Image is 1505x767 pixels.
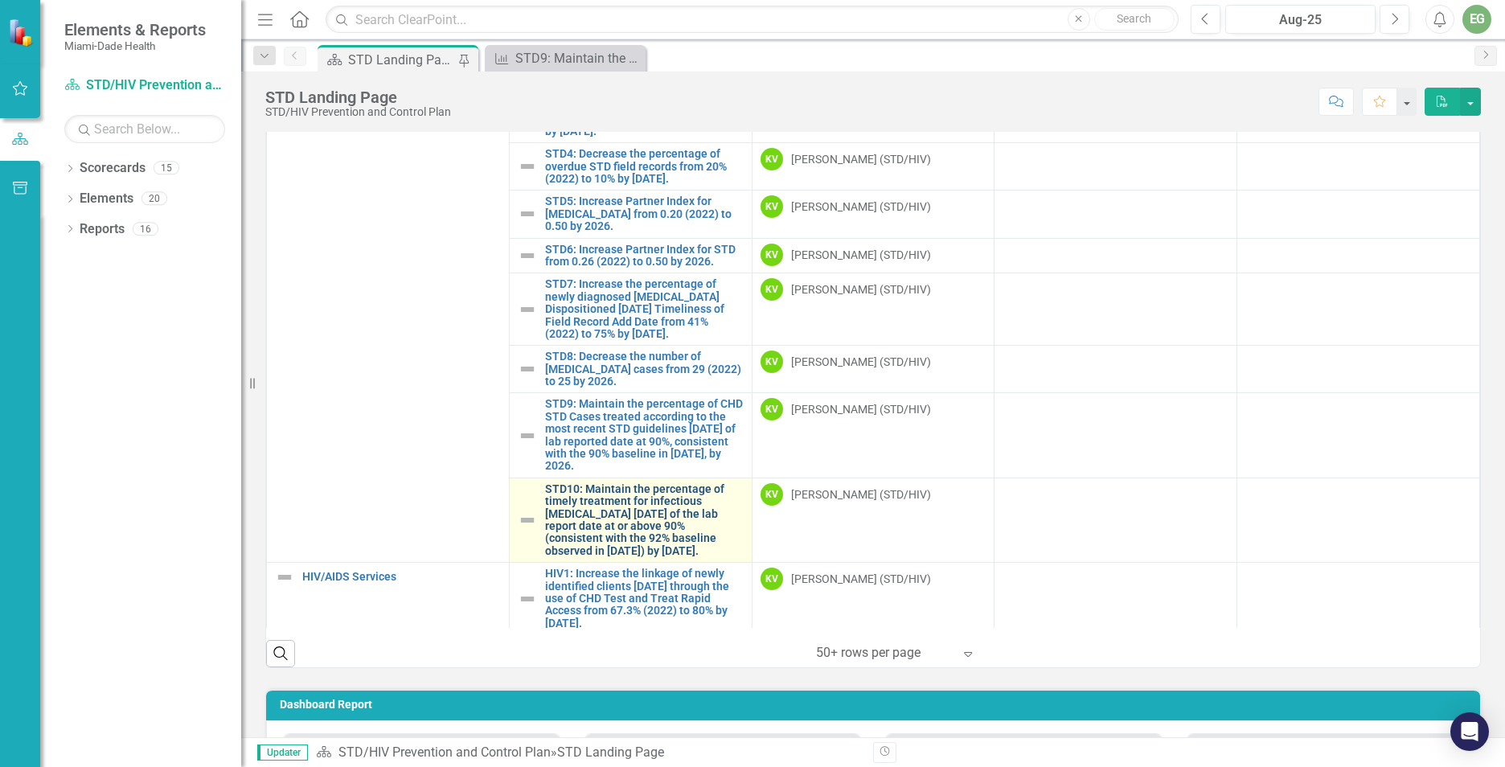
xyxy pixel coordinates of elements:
div: [PERSON_NAME] (STD/HIV) [791,486,931,502]
td: Double-Click to Edit Right Click for Context Menu [509,191,752,238]
div: [PERSON_NAME] (STD/HIV) [791,151,931,167]
td: Double-Click to Edit [1237,191,1480,238]
small: Miami-Dade Health [64,39,206,52]
div: Open Intercom Messenger [1450,712,1489,751]
a: STD5: Increase Partner Index for [MEDICAL_DATA] from 0.20 (2022) to 0.50 by 2026. [545,195,744,232]
a: HIV/AIDS Services [302,571,501,583]
div: KV [761,195,783,218]
div: KV [761,483,783,506]
td: Double-Click to Edit [994,191,1237,238]
td: Double-Click to Edit [1237,238,1480,273]
div: KV [761,278,783,301]
div: [PERSON_NAME] (STD/HIV) [791,401,931,417]
td: Double-Click to Edit [1237,143,1480,191]
img: ClearPoint Strategy [8,18,36,46]
a: STD6: Increase Partner Index for STD from 0.26 (2022) to 0.50 by 2026. [545,244,744,269]
div: KV [761,148,783,170]
a: STD7: Increase the percentage of newly diagnosed [MEDICAL_DATA] Dispositioned [DATE] Timeliness o... [545,278,744,340]
span: Elements & Reports [64,20,206,39]
div: [PERSON_NAME] (STD/HIV) [791,281,931,297]
td: Double-Click to Edit [1237,563,1480,635]
img: Not Defined [518,589,537,609]
div: KV [761,244,783,266]
input: Search ClearPoint... [326,6,1179,34]
div: [PERSON_NAME] (STD/HIV) [791,354,931,370]
span: Search [1117,12,1151,25]
td: Double-Click to Edit [1237,346,1480,393]
button: Search [1094,8,1175,31]
button: EG [1462,5,1491,34]
a: Elements [80,190,133,208]
img: Not Defined [275,568,294,587]
a: STD10: Maintain the percentage of timely treatment for infectious [MEDICAL_DATA] [DATE] of the la... [545,483,744,557]
td: Double-Click to Edit [994,238,1237,273]
td: Double-Click to Edit [994,563,1237,635]
td: Double-Click to Edit Right Click for Context Menu [509,393,752,478]
h3: Dashboard Report [280,699,1472,711]
div: STD/HIV Prevention and Control Plan [265,106,451,118]
div: STD Landing Page [348,50,454,70]
td: Double-Click to Edit Right Click for Context Menu [509,563,752,635]
a: HIV1: Increase the linkage of newly identified clients [DATE] through the use of CHD Test and Tre... [545,568,744,630]
td: Double-Click to Edit [994,143,1237,191]
div: STD Landing Page [557,744,664,760]
td: Double-Click to Edit [994,478,1237,562]
div: » [316,744,861,762]
input: Search Below... [64,115,225,143]
td: Double-Click to Edit Right Click for Context Menu [509,346,752,393]
td: Double-Click to Edit Right Click for Context Menu [509,238,752,273]
td: Double-Click to Edit Right Click for Context Menu [509,143,752,191]
div: STD9: Maintain the percentage of CHD STD Cases treated according to the most recent STD guideline... [515,48,642,68]
div: Aug-25 [1231,10,1370,30]
div: KV [761,351,783,373]
a: Scorecards [80,159,146,178]
a: STD/HIV Prevention and Control Plan [338,744,551,760]
a: STD/HIV Prevention and Control Plan [64,76,225,95]
a: STD8: Decrease the number of [MEDICAL_DATA] cases from 29 (2022) to 25 by 2026. [545,351,744,388]
td: Double-Click to Edit [1237,273,1480,346]
div: 16 [133,222,158,236]
div: KV [761,398,783,420]
img: Not Defined [518,157,537,176]
img: Not Defined [518,300,537,319]
img: Not Defined [518,511,537,530]
img: Not Defined [518,204,537,224]
td: Double-Click to Edit [994,273,1237,346]
td: Double-Click to Edit [994,393,1237,478]
img: Not Defined [518,426,537,445]
td: Double-Click to Edit [1237,478,1480,562]
a: STD9: Maintain the percentage of CHD STD Cases treated according to the most recent STD guideline... [545,398,744,472]
div: 15 [154,162,179,175]
td: Double-Click to Edit Right Click for Context Menu [509,478,752,562]
a: STD9: Maintain the percentage of CHD STD Cases treated according to the most recent STD guideline... [489,48,642,68]
td: Double-Click to Edit [994,346,1237,393]
div: [PERSON_NAME] (STD/HIV) [791,199,931,215]
td: Double-Click to Edit [1237,393,1480,478]
div: 20 [141,192,167,206]
a: Reports [80,220,125,239]
div: [PERSON_NAME] (STD/HIV) [791,247,931,263]
div: KV [761,568,783,590]
a: STD4: Decrease the percentage of overdue STD field records from 20% (2022) to 10% by [DATE]. [545,148,744,185]
button: Aug-25 [1225,5,1376,34]
img: Not Defined [518,246,537,265]
img: Not Defined [518,359,537,379]
td: Double-Click to Edit Right Click for Context Menu [509,273,752,346]
div: [PERSON_NAME] (STD/HIV) [791,571,931,587]
div: STD Landing Page [265,88,451,106]
span: Updater [257,744,308,761]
